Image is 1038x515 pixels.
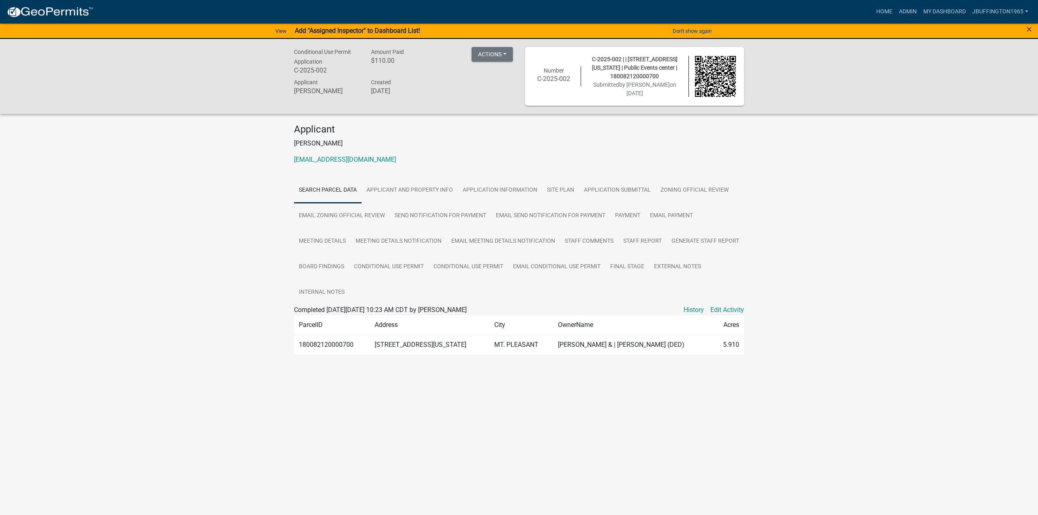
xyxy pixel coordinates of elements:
td: ParcelID [294,315,370,335]
td: [PERSON_NAME] & | [PERSON_NAME] (DED) [553,335,714,355]
a: Applicant and Property Info [362,177,458,203]
a: History [684,305,704,315]
a: Meeting Details [294,229,351,254]
button: Actions [472,47,513,62]
a: My Dashboard [920,4,969,19]
span: Created [371,79,391,85]
h6: [DATE] [371,87,436,95]
td: 5.910 [714,335,744,355]
span: Applicant [294,79,318,85]
a: Zoning Official Review [656,177,733,203]
button: Don't show again [669,24,715,38]
span: by [PERSON_NAME] [619,81,670,88]
span: Conditional Use Permit Application [294,49,351,65]
a: Generate Staff Report [667,229,744,254]
a: Email Zoning Official Review [294,203,390,229]
td: Address [370,315,489,335]
span: Amount Paid [371,49,404,55]
h4: Applicant [294,124,744,135]
a: Email Conditional Use Permit [508,254,605,280]
span: Submitted on [DATE] [593,81,676,96]
p: [PERSON_NAME] [294,139,744,148]
button: Close [1027,24,1032,34]
a: Application Information [458,177,542,203]
td: City [489,315,553,335]
a: Payment [610,203,645,229]
a: Application Submittal [579,177,656,203]
a: Conditional Use Permit [349,254,429,280]
a: Site Plan [542,177,579,203]
a: Internal Notes [294,280,350,306]
td: MT. PLEASANT [489,335,553,355]
td: OwnerName [553,315,714,335]
a: jbuffington1965 [969,4,1032,19]
a: Admin [896,4,920,19]
span: Number [544,67,564,74]
span: Completed [DATE][DATE] 10:23 AM CDT by [PERSON_NAME] [294,306,467,314]
a: Email Send Notification for Payment [491,203,610,229]
a: Send Notification for Payment [390,203,491,229]
a: Conditional Use Permit [429,254,508,280]
a: Home [873,4,896,19]
h6: C-2025-002 [294,66,359,74]
span: C-2025-002 | | [STREET_ADDRESS][US_STATE] | Public Events center | 180082120000700 [592,56,678,79]
a: Final Stage [605,254,649,280]
td: [STREET_ADDRESS][US_STATE] [370,335,489,355]
td: Acres [714,315,744,335]
td: 180082120000700 [294,335,370,355]
a: Board Findings [294,254,349,280]
img: QR code [695,56,736,97]
h6: $110.00 [371,57,436,64]
a: Edit Activity [710,305,744,315]
a: Email Meeting Details Notification [446,229,560,254]
strong: Add "Assigned Inspector" to Dashboard List! [295,27,420,34]
a: Meeting Details Notification [351,229,446,254]
a: External Notes [649,254,706,280]
a: Search Parcel Data [294,177,362,203]
span: × [1027,24,1032,35]
a: Staff Comments [560,229,618,254]
a: Email Payment [645,203,698,229]
h6: [PERSON_NAME] [294,87,359,95]
h6: C-2025-002 [533,75,575,83]
a: View [272,24,290,38]
a: [EMAIL_ADDRESS][DOMAIN_NAME] [294,156,396,163]
a: Staff Report [618,229,667,254]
